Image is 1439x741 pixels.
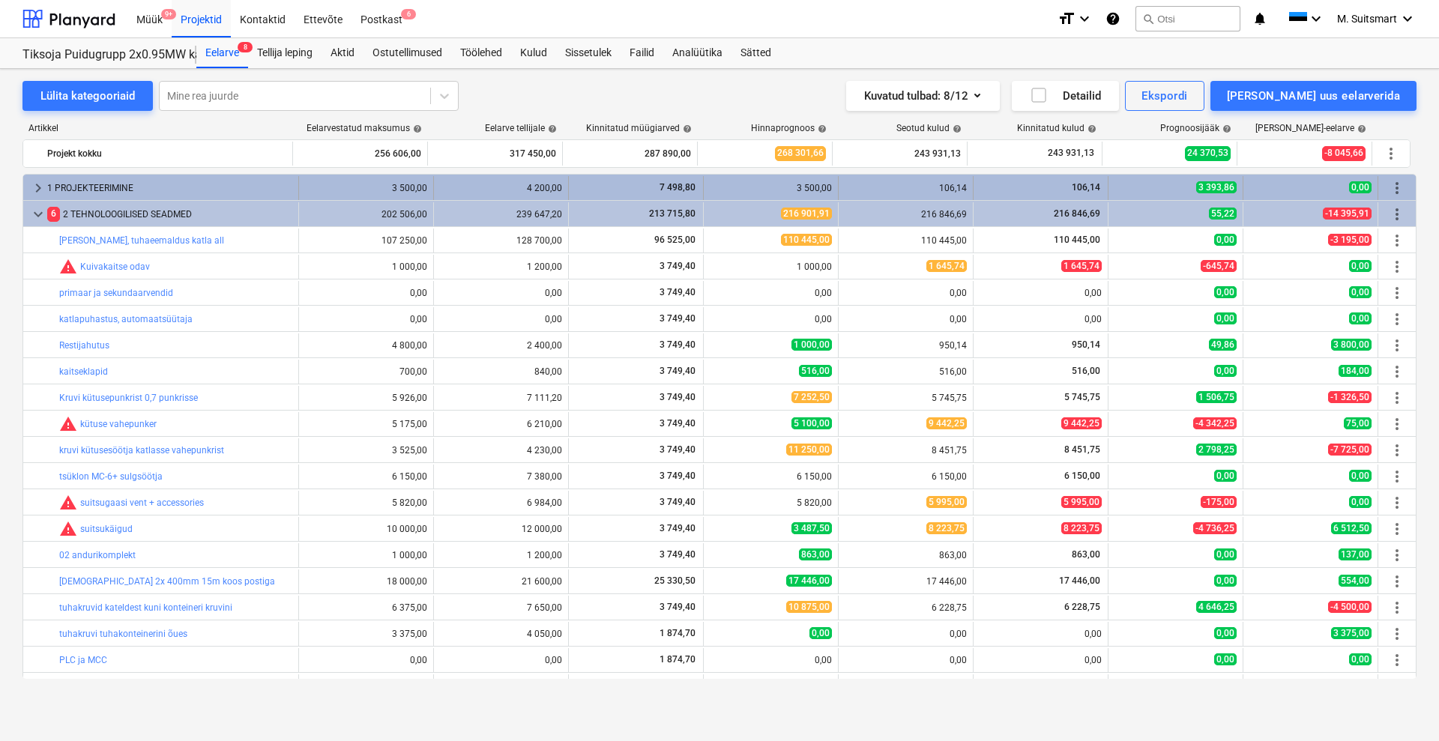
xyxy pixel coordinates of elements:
[1349,470,1372,482] span: 0,00
[440,655,562,665] div: 0,00
[658,549,697,560] span: 3 749,40
[22,81,153,111] button: Lülita kategooriaid
[864,86,982,106] div: Kuvatud tulbad : 8/12
[440,629,562,639] div: 4 050,00
[305,471,427,482] div: 6 150,00
[658,182,697,193] span: 7 498,80
[80,261,150,272] a: Kuivakaitse odav
[845,445,967,456] div: 8 451,75
[926,417,967,429] span: 9 442,25
[80,524,133,534] a: suitsukäigud
[305,629,427,639] div: 3 375,00
[1030,86,1101,106] div: Detailid
[658,366,697,376] span: 3 749,40
[648,208,697,219] span: 213 715,80
[980,629,1102,639] div: 0,00
[305,366,427,377] div: 700,00
[1196,391,1237,403] span: 1 506,75
[658,287,697,297] span: 3 749,40
[663,38,731,68] a: Analüütika
[59,393,198,403] a: Kruvi kütusepunkrist 0,7 punkrisse
[710,288,832,298] div: 0,00
[845,235,967,246] div: 110 445,00
[440,209,562,220] div: 239 647,20
[1388,520,1406,538] span: Rohkem tegevusi
[710,261,832,272] div: 1 000,00
[322,38,363,68] div: Aktid
[1214,365,1237,377] span: 0,00
[1063,471,1102,481] span: 6 150,00
[511,38,556,68] div: Kulud
[845,550,967,560] div: 863,00
[1193,522,1237,534] span: -4 736,25
[926,496,967,508] span: 5 995,00
[59,340,109,351] a: Restijahutus
[1193,417,1237,429] span: -4 342,25
[845,655,967,665] div: 0,00
[440,419,562,429] div: 6 210,00
[363,38,451,68] a: Ostutellimused
[950,124,962,133] span: help
[896,123,962,133] div: Seotud kulud
[845,602,967,613] div: 6 228,75
[59,494,77,512] span: Seotud kulud ületavad prognoosi
[248,38,322,68] div: Tellija leping
[1328,601,1372,613] span: -4 500,00
[1063,444,1102,455] span: 8 451,75
[305,261,427,272] div: 1 000,00
[47,142,286,166] div: Projekt kokku
[1307,10,1325,28] i: keyboard_arrow_down
[1058,575,1102,586] span: 17 446,00
[845,183,967,193] div: 106,14
[307,123,422,133] div: Eelarvestatud maksumus
[1209,208,1237,220] span: 55,22
[1141,86,1187,106] div: Ekspordi
[59,655,107,665] a: PLC ja MCC
[1388,232,1406,249] span: Rohkem tegevusi
[658,471,697,481] span: 3 749,40
[440,366,562,377] div: 840,00
[845,576,967,587] div: 17 446,00
[1339,575,1372,587] span: 554,00
[440,602,562,613] div: 7 650,00
[305,288,427,298] div: 0,00
[238,42,253,52] span: 8
[1227,86,1400,106] div: [PERSON_NAME] uus eelarverida
[658,602,697,612] span: 3 749,40
[1214,548,1237,560] span: 0,00
[1328,444,1372,456] span: -7 725,00
[1061,496,1102,508] span: 5 995,00
[845,629,967,639] div: 0,00
[1323,208,1372,220] span: -14 395,91
[1196,444,1237,456] span: 2 798,25
[1125,81,1204,111] button: Ekspordi
[1388,363,1406,381] span: Rohkem tegevusi
[1070,182,1102,193] span: 106,14
[809,627,832,639] span: 0,00
[1061,417,1102,429] span: 9 442,25
[1349,181,1372,193] span: 0,00
[305,235,427,246] div: 107 250,00
[161,9,176,19] span: 9+
[305,497,427,508] div: 5 820,00
[59,235,224,246] a: [PERSON_NAME], tuhaeemaldus katla all
[791,417,832,429] span: 5 100,00
[1388,415,1406,433] span: Rohkem tegevusi
[845,209,967,220] div: 216 846,69
[1196,601,1237,613] span: 4 646,25
[846,81,1000,111] button: Kuvatud tulbad:8/12
[1388,336,1406,354] span: Rohkem tegevusi
[440,393,562,403] div: 7 111,20
[299,142,421,166] div: 256 606,00
[980,288,1102,298] div: 0,00
[1214,627,1237,639] span: 0,00
[1061,522,1102,534] span: 8 223,75
[59,288,173,298] a: primaar ja sekundaarvendid
[845,366,967,377] div: 516,00
[440,288,562,298] div: 0,00
[621,38,663,68] div: Failid
[440,550,562,560] div: 1 200,00
[1214,234,1237,246] span: 0,00
[710,497,832,508] div: 5 820,00
[305,445,427,456] div: 3 525,00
